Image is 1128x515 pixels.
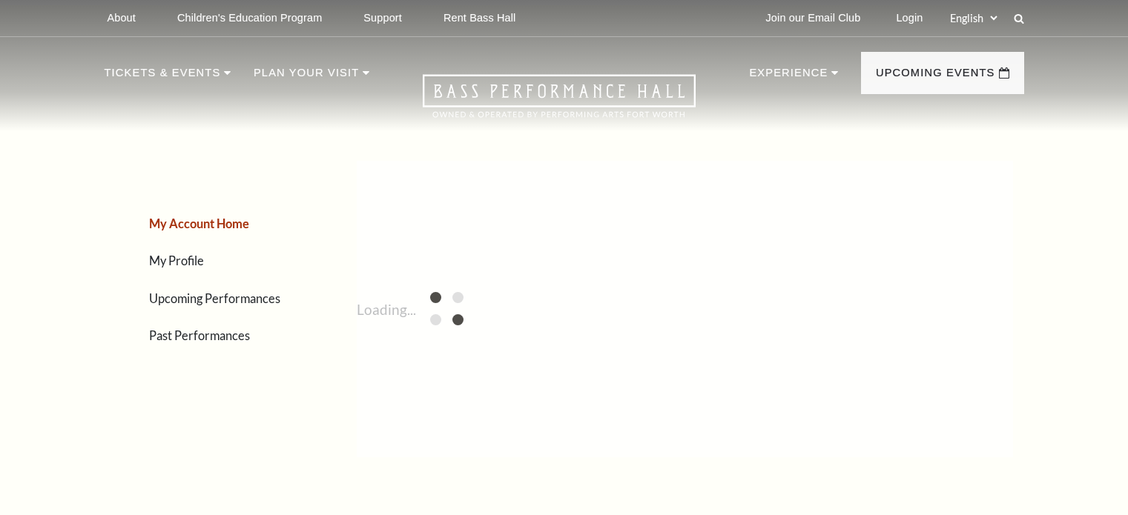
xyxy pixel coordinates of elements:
a: Past Performances [149,328,250,342]
p: Upcoming Events [876,64,995,90]
p: Experience [749,64,828,90]
select: Select: [947,11,1000,25]
p: Plan Your Visit [254,64,359,90]
p: Tickets & Events [105,64,221,90]
p: Children's Education Program [177,12,322,24]
p: Support [363,12,402,24]
p: About [108,12,136,24]
p: Rent Bass Hall [443,12,516,24]
a: My Account Home [149,216,249,230]
a: My Profile [149,253,204,268]
a: Upcoming Performances [149,291,280,305]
